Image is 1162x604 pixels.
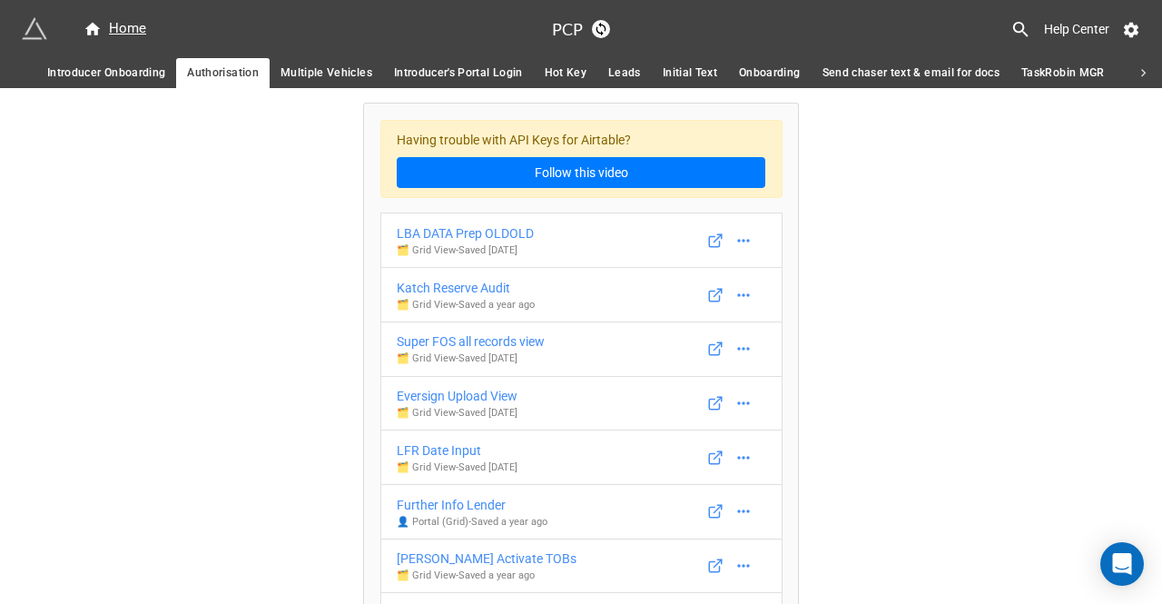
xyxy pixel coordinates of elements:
[73,18,157,40] a: Home
[397,332,545,352] div: Super FOS all records view
[397,243,534,258] p: 🗂️ Grid View - Saved [DATE]
[380,213,783,268] a: LBA DATA Prep OLDOLD🗂️ Grid View-Saved [DATE]
[545,64,586,83] span: Hot Key
[822,64,1000,83] span: Send chaser text & email for docs
[187,64,259,83] span: Authorisation
[47,64,165,83] span: Introducer Onboarding
[397,223,534,243] div: LBA DATA Prep OLDOLD
[36,58,1126,88] div: scrollable auto tabs example
[84,18,146,40] div: Home
[739,64,801,83] span: Onboarding
[380,376,783,431] a: Eversign Upload View🗂️ Grid View-Saved [DATE]
[380,120,783,199] div: Having trouble with API Keys for Airtable?
[397,352,545,366] p: 🗂️ Grid View - Saved [DATE]
[380,267,783,322] a: Katch Reserve Audit🗂️ Grid View-Saved a year ago
[1100,542,1144,586] div: Open Intercom Messenger
[281,64,372,83] span: Multiple Vehicles
[397,515,547,530] p: 👤 Portal (Grid) - Saved a year ago
[380,322,783,377] a: Super FOS all records view🗂️ Grid View-Saved [DATE]
[397,549,576,569] div: [PERSON_NAME] Activate TOBs
[592,20,610,38] a: Sync Base Structure
[397,298,535,312] p: 🗂️ Grid View - Saved a year ago
[397,441,517,460] div: LFR Date Input
[397,157,765,188] a: Follow this video
[1031,13,1122,45] a: Help Center
[1021,64,1105,83] span: TaskRobin MGR
[397,386,517,406] div: Eversign Upload View
[394,64,523,83] span: Introducer's Portal Login
[397,460,517,475] p: 🗂️ Grid View - Saved [DATE]
[663,64,717,83] span: Initial Text
[380,539,783,594] a: [PERSON_NAME] Activate TOBs🗂️ Grid View-Saved a year ago
[608,64,641,83] span: Leads
[22,16,47,42] img: miniextensions-icon.73ae0678.png
[380,484,783,540] a: Further Info Lender👤 Portal (Grid)-Saved a year ago
[397,495,547,515] div: Further Info Lender
[397,569,576,583] p: 🗂️ Grid View - Saved a year ago
[397,278,535,298] div: Katch Reserve Audit
[552,21,583,37] h3: PCP
[380,430,783,485] a: LFR Date Input🗂️ Grid View-Saved [DATE]
[397,406,517,421] p: 🗂️ Grid View - Saved [DATE]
